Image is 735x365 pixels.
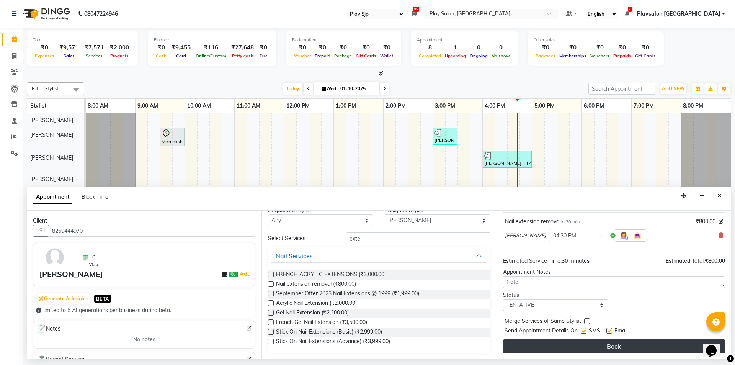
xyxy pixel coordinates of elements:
span: Gift Cards [633,53,658,59]
img: avatar [44,246,66,268]
button: Book [503,339,725,353]
span: ₹800.00 [696,218,715,226]
a: 8:00 AM [86,100,110,111]
span: Estimated Service Time: [503,257,562,264]
span: Products [108,53,131,59]
button: Close [714,190,725,202]
span: Voucher [292,53,313,59]
span: 4 [628,7,632,12]
span: No notes [133,336,155,344]
span: Appointment [33,190,72,204]
div: Nail Services [276,251,313,260]
div: ₹7,571 [82,43,107,52]
div: ₹0 [611,43,633,52]
span: Stick On Nail Extensions (Basic) (₹2,999.00) [276,328,382,337]
span: FRENCH ACRYLIC EXTENSIONS (₹3,000.00) [276,270,386,280]
span: SMS [589,327,600,336]
div: Appointment [417,37,512,43]
small: for [560,219,580,224]
span: No show [490,53,512,59]
input: Search by Name/Mobile/Email/Code [49,225,255,237]
b: 08047224946 [84,3,118,25]
a: 12:00 PM [284,100,312,111]
div: [PERSON_NAME] [39,268,103,280]
a: 10:00 AM [185,100,213,111]
div: 0 [468,43,490,52]
i: Edit price [719,219,723,224]
span: Notes [36,324,60,334]
div: 8 [417,43,443,52]
input: 2025-10-01 [338,83,376,95]
a: 7:00 PM [632,100,656,111]
a: Add [238,269,252,278]
div: Select Services [262,234,340,242]
span: 30 minutes [562,257,590,264]
div: ₹2,000 [107,43,132,52]
span: [PERSON_NAME] [30,154,73,161]
a: 3:00 PM [433,100,457,111]
a: 9:00 AM [136,100,160,111]
span: Sales [62,53,77,59]
a: 4:00 PM [483,100,507,111]
div: ₹0 [557,43,588,52]
span: ADD NEW [662,86,684,92]
span: French Gel Nail Extension (₹3,500.00) [276,318,367,328]
div: ₹9,571 [56,43,82,52]
span: [PERSON_NAME] [30,176,73,183]
span: [PERSON_NAME] [505,232,546,239]
span: Send Appointment Details On [505,327,578,336]
span: Packages [534,53,557,59]
div: Limited to 5 AI generations per business during beta. [36,306,252,314]
span: [PERSON_NAME] [30,117,73,124]
div: [PERSON_NAME] n, TK04, 03:00 PM-03:30 PM, Cartridge Wax Half Legs [434,129,457,144]
a: 5:00 PM [532,100,557,111]
span: Recent Services [36,355,86,364]
div: [PERSON_NAME] ., TK05, 04:00 PM-05:00 PM, Spa pedicure [483,152,531,167]
div: ₹0 [588,43,611,52]
button: Generate AI Insights [37,293,90,304]
span: Stylist [30,102,46,109]
span: Today [283,83,302,95]
span: Nail extension removal (₹800.00) [276,280,356,290]
span: Playsalon [GEOGRAPHIC_DATA] [637,10,720,18]
div: ₹0 [313,43,332,52]
button: +91 [33,225,49,237]
span: Expenses [33,53,56,59]
span: | [237,269,252,278]
div: ₹9,455 [168,43,194,52]
div: ₹0 [292,43,313,52]
span: BETA [94,295,111,302]
div: ₹0 [257,43,270,52]
span: Prepaid [313,53,332,59]
span: Gift Cards [354,53,378,59]
div: Other sales [534,37,658,43]
div: ₹0 [534,43,557,52]
div: Status [503,291,608,299]
span: Stick On Nail Extensions (Advance) (₹3,999.00) [276,337,390,347]
span: Filter Stylist [32,85,59,92]
span: Memberships [557,53,588,59]
div: Redemption [292,37,395,43]
div: Finance [154,37,270,43]
span: Block Time [82,193,108,200]
div: Nail extension removal [505,218,580,226]
a: 6:00 PM [582,100,606,111]
div: Total [33,37,132,43]
span: Wallet [378,53,395,59]
input: Search by service name [346,232,490,244]
span: ₹0 [229,272,237,278]
span: Petty cash [230,53,255,59]
span: 30 min [566,219,580,224]
span: Ongoing [468,53,490,59]
span: Cash [154,53,168,59]
div: 0 [490,43,512,52]
span: September Offer 2023 Nail Extensions @ 1999 (₹1,999.00) [276,290,419,299]
a: 2:00 PM [384,100,408,111]
span: Services [84,53,105,59]
div: ₹0 [332,43,354,52]
div: 1 [443,43,468,52]
div: ₹27,648 [228,43,257,52]
span: Wed [320,86,338,92]
span: Prepaids [611,53,633,59]
span: Due [258,53,269,59]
